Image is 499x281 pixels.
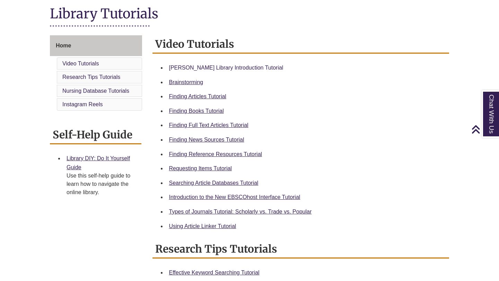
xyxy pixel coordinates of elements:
a: Research Tips Tutorials [62,74,120,80]
a: Nursing Database Tutorials [62,88,129,94]
a: Effective Keyword Searching Tutorial [169,270,260,275]
a: Library DIY: Do It Yourself Guide [67,155,130,170]
a: Finding News Sources Tutorial [169,137,244,143]
a: Video Tutorials [62,61,99,66]
a: Introduction to the New EBSCOhost Interface Tutorial [169,194,300,200]
h1: Library Tutorials [50,5,449,24]
a: Back to Top [471,125,497,134]
a: [PERSON_NAME] Library Introduction Tutorial [169,65,283,71]
a: Requesting Items Tutorial [169,165,232,171]
a: Finding Full Text Articles Tutorial [169,122,248,128]
div: Guide Page Menu [50,35,142,112]
a: Finding Books Tutorial [169,108,224,114]
h2: Research Tips Tutorials [152,240,449,259]
h2: Self-Help Guide [50,126,141,144]
span: Home [56,43,71,48]
div: Use this self-help guide to learn how to navigate the online library. [67,172,136,197]
a: Types of Journals Tutorial: Scholarly vs. Trade vs. Popular [169,209,312,215]
a: Using Article Linker Tutorial [169,223,236,229]
a: Brainstorming [169,79,203,85]
h2: Video Tutorials [152,35,449,54]
a: Instagram Reels [62,101,103,107]
a: Home [50,35,142,56]
a: Finding Reference Resources Tutorial [169,151,262,157]
a: Finding Articles Tutorial [169,93,226,99]
a: Searching Article Databases Tutorial [169,180,259,186]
